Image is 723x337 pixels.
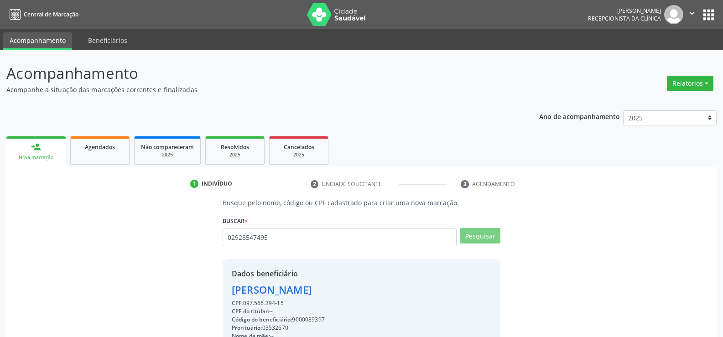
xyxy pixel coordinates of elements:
[460,228,500,244] button: Pesquisar
[202,180,232,188] div: Indivíduo
[232,324,262,332] span: Prontuário:
[13,154,59,161] div: Nova marcação
[588,15,661,22] span: Recepcionista da clínica
[232,307,269,315] span: CPF do titular:
[221,143,249,151] span: Resolvidos
[6,62,504,85] p: Acompanhamento
[232,316,292,323] span: Código do beneficiário:
[664,5,683,24] img: img
[6,7,78,22] a: Central de Marcação
[3,32,72,50] a: Acompanhamento
[539,110,620,122] p: Ano de acompanhamento
[190,180,198,188] div: 1
[232,282,358,297] div: [PERSON_NAME]
[82,32,134,48] a: Beneficiários
[232,307,358,316] div: --
[31,142,41,152] div: person_add
[141,151,194,158] div: 2025
[223,214,248,228] label: Buscar
[232,316,358,324] div: 9000089397
[212,151,258,158] div: 2025
[588,7,661,15] div: [PERSON_NAME]
[687,8,697,18] i: 
[276,151,322,158] div: 2025
[141,143,194,151] span: Não compareceram
[223,198,500,207] p: Busque pelo nome, código ou CPF cadastrado para criar uma nova marcação.
[683,5,701,24] button: 
[701,7,717,23] button: apps
[284,143,314,151] span: Cancelados
[667,76,713,91] button: Relatórios
[232,299,358,307] div: 097.566.394-15
[6,85,504,94] p: Acompanhe a situação das marcações correntes e finalizadas
[223,228,457,246] input: Busque por nome, código ou CPF
[24,10,78,18] span: Central de Marcação
[232,299,243,307] span: CPF:
[232,268,358,279] div: Dados beneficiário
[232,324,358,332] div: 03532670
[85,143,115,151] span: Agendados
